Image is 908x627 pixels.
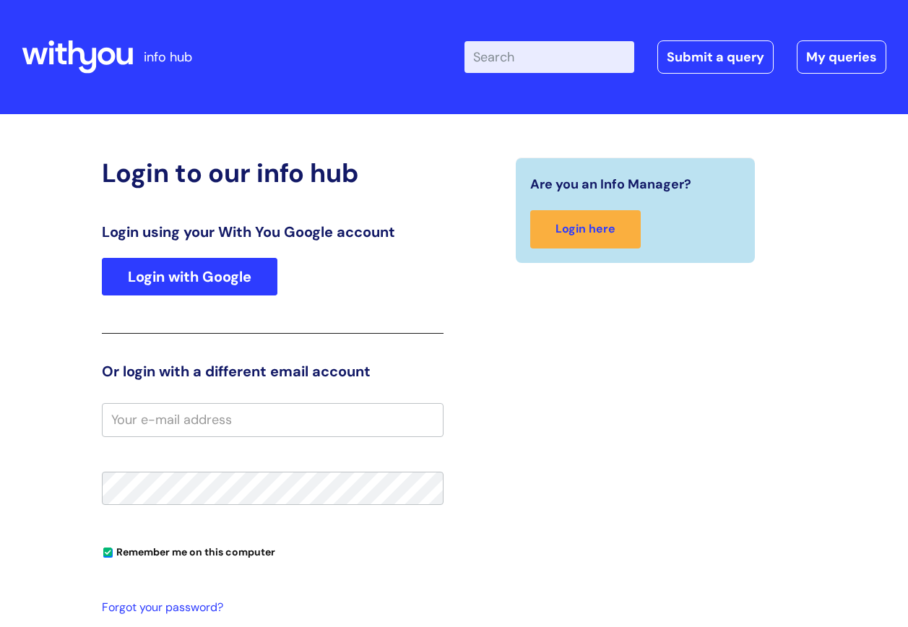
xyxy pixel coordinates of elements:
[657,40,774,74] a: Submit a query
[102,258,277,295] a: Login with Google
[530,173,691,196] span: Are you an Info Manager?
[102,542,275,558] label: Remember me on this computer
[102,363,444,380] h3: Or login with a different email account
[102,540,444,563] div: You can uncheck this option if you're logging in from a shared device
[797,40,886,74] a: My queries
[530,210,641,248] a: Login here
[102,403,444,436] input: Your e-mail address
[102,597,436,618] a: Forgot your password?
[103,548,113,558] input: Remember me on this computer
[144,46,192,69] p: info hub
[102,157,444,189] h2: Login to our info hub
[102,223,444,241] h3: Login using your With You Google account
[464,41,634,73] input: Search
